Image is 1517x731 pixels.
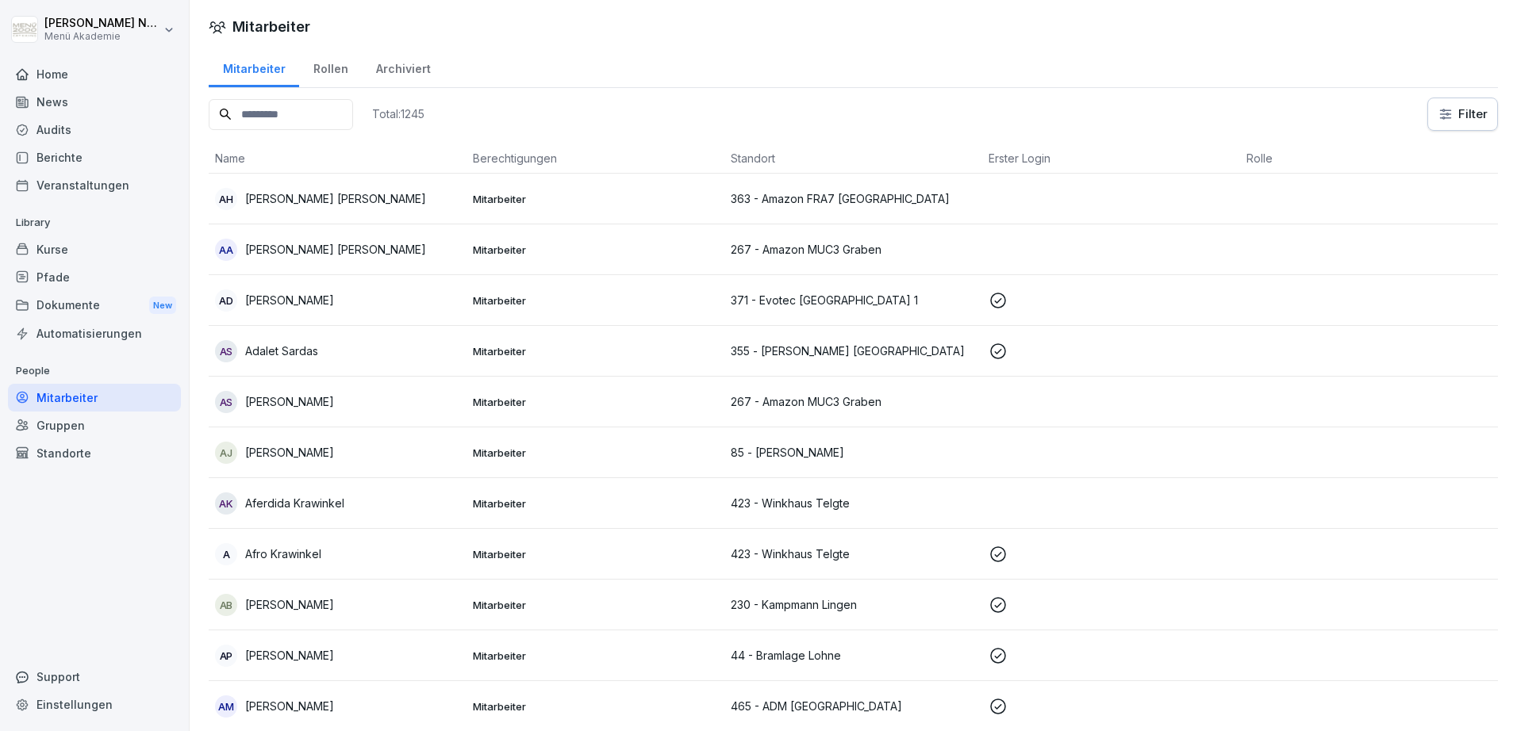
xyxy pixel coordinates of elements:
[8,291,181,320] a: DokumenteNew
[215,695,237,718] div: AM
[8,210,181,235] p: Library
[215,442,237,464] div: AJ
[245,393,334,410] p: [PERSON_NAME]
[299,47,362,87] a: Rollen
[8,384,181,411] a: Mitarbeiter
[1428,98,1497,130] button: Filter
[44,17,160,30] p: [PERSON_NAME] Nee
[731,545,976,562] p: 423 - Winkhaus Telgte
[8,663,181,691] div: Support
[215,594,237,616] div: AB
[8,263,181,291] a: Pfade
[473,243,718,257] p: Mitarbeiter
[1240,144,1498,174] th: Rolle
[215,492,237,515] div: AK
[473,598,718,612] p: Mitarbeiter
[731,343,976,359] p: 355 - [PERSON_NAME] [GEOGRAPHIC_DATA]
[245,647,334,664] p: [PERSON_NAME]
[731,495,976,511] p: 423 - Winkhaus Telgte
[245,292,334,308] p: [PERSON_NAME]
[8,144,181,171] a: Berichte
[473,344,718,358] p: Mitarbeiter
[8,320,181,347] a: Automatisierungen
[245,545,321,562] p: Afro Krawinkel
[215,188,237,210] div: AH
[8,291,181,320] div: Dokumente
[245,343,318,359] p: Adalet Sardas
[8,60,181,88] a: Home
[245,444,334,461] p: [PERSON_NAME]
[209,144,467,174] th: Name
[8,88,181,116] a: News
[8,116,181,144] a: Audits
[8,358,181,384] p: People
[731,647,976,664] p: 44 - Bramlage Lohne
[245,698,334,714] p: [PERSON_NAME]
[245,190,426,207] p: [PERSON_NAME] [PERSON_NAME]
[473,547,718,561] p: Mitarbeiter
[8,235,181,263] a: Kurse
[473,649,718,663] p: Mitarbeiter
[362,47,444,87] a: Archiviert
[731,190,976,207] p: 363 - Amazon FRA7 [GEOGRAPHIC_DATA]
[8,171,181,199] a: Veranstaltungen
[215,391,237,413] div: AS
[215,289,237,312] div: AD
[731,698,976,714] p: 465 - ADM [GEOGRAPHIC_DATA]
[982,144,1240,174] th: Erster Login
[372,106,424,121] p: Total: 1245
[473,699,718,714] p: Mitarbeiter
[245,596,334,613] p: [PERSON_NAME]
[473,496,718,511] p: Mitarbeiter
[1438,106,1488,122] div: Filter
[215,340,237,362] div: AS
[215,543,237,565] div: A
[473,446,718,460] p: Mitarbeiter
[215,645,237,667] div: AP
[8,439,181,467] a: Standorte
[731,444,976,461] p: 85 - [PERSON_NAME]
[245,495,344,511] p: Aferdida Krawinkel
[149,297,176,315] div: New
[473,293,718,308] p: Mitarbeiter
[245,241,426,258] p: [PERSON_NAME] [PERSON_NAME]
[731,241,976,258] p: 267 - Amazon MUC3 Graben
[44,31,160,42] p: Menü Akademie
[467,144,724,174] th: Berechtigungen
[209,47,299,87] a: Mitarbeiter
[473,395,718,409] p: Mitarbeiter
[731,393,976,410] p: 267 - Amazon MUC3 Graben
[731,292,976,308] p: 371 - Evotec [GEOGRAPHIC_DATA] 1
[8,691,181,718] a: Einstellungen
[8,411,181,439] a: Gruppen
[215,239,237,261] div: AA
[232,16,310,37] h1: Mitarbeiter
[473,192,718,206] p: Mitarbeiter
[731,596,976,613] p: 230 - Kampmann Lingen
[724,144,982,174] th: Standort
